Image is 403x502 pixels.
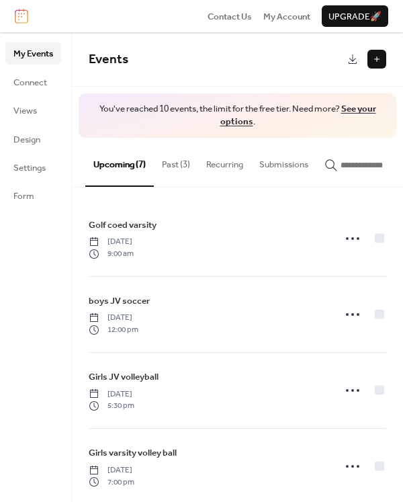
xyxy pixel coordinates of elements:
button: Submissions [251,138,316,185]
a: Design [5,128,61,150]
a: Views [5,99,61,121]
span: You've reached 10 events, the limit for the free tier. Need more? . [92,103,383,128]
a: Golf coed varsity [89,218,156,233]
span: Girls varsity volley ball [89,446,177,460]
span: Upgrade 🚀 [328,10,382,24]
span: My Events [13,47,53,60]
button: Upcoming (7) [85,138,154,186]
button: Upgrade🚀 [322,5,388,27]
a: My Account [263,9,310,23]
span: 12:00 pm [89,324,138,336]
button: Recurring [198,138,251,185]
button: Past (3) [154,138,198,185]
span: Views [13,104,37,118]
span: boys JV soccer [89,294,150,308]
span: [DATE] [89,388,134,401]
a: boys JV soccer [89,294,150,308]
a: Girls varsity volley ball [89,446,177,460]
span: Form [13,190,34,203]
span: [DATE] [89,464,134,476]
span: [DATE] [89,312,138,324]
a: See your options [220,100,376,130]
a: My Events [5,42,61,64]
span: Contact Us [208,10,252,24]
a: Form [5,185,61,206]
a: Girls JV volleyball [89,370,159,384]
span: [DATE] [89,236,134,248]
a: Settings [5,157,61,178]
span: 5:30 pm [89,400,134,412]
img: logo [15,9,28,24]
span: 9:00 am [89,248,134,260]
span: Design [13,133,40,147]
span: Settings [13,161,46,175]
span: 7:00 pm [89,476,134,489]
a: Contact Us [208,9,252,23]
span: Connect [13,76,47,89]
span: Events [89,47,128,72]
span: My Account [263,10,310,24]
a: Connect [5,71,61,93]
span: Girls JV volleyball [89,370,159,384]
